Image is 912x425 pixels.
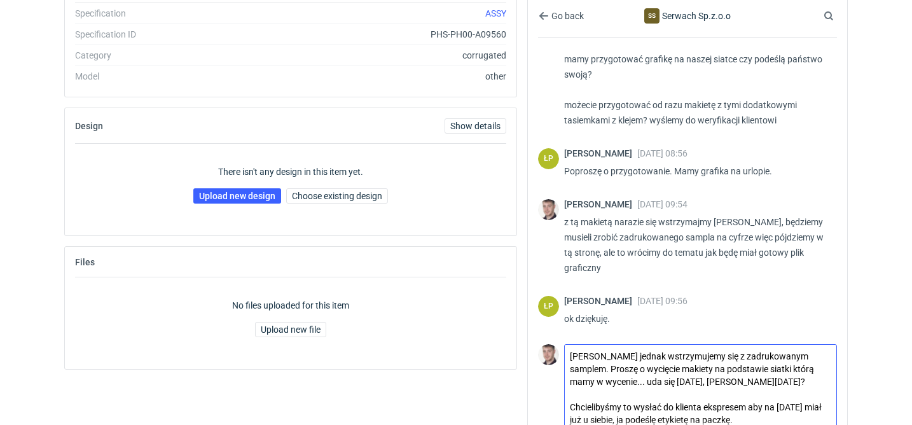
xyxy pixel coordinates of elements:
p: ok dziękuję. [564,311,827,326]
a: Upload new design [193,188,281,204]
p: There isn't any design in this item yet. [218,165,363,178]
div: Serwach Sp.z.o.o [626,8,750,24]
figcaption: SS [644,8,660,24]
button: Choose existing design [286,188,388,204]
span: Go back [549,11,584,20]
span: [DATE] 08:56 [637,148,687,158]
div: other [247,70,506,83]
div: Category [75,49,247,62]
input: Search [821,8,862,24]
span: [DATE] 09:56 [637,296,687,306]
div: corrugated [247,49,506,62]
figcaption: ŁP [538,148,559,169]
img: Maciej Sikora [538,344,559,365]
h2: Design [75,121,103,131]
p: CBAP-3 mamy przygotować grafikę na naszej siatce czy podeślą państwo swoją? możecie przygotować o... [564,21,827,128]
span: [PERSON_NAME] [564,199,637,209]
div: Specification ID [75,28,247,41]
p: No files uploaded for this item [232,299,349,312]
button: Upload new file [255,322,326,337]
button: Go back [538,8,584,24]
figcaption: ŁP [538,296,559,317]
h2: Files [75,257,95,267]
span: Choose existing design [292,192,382,200]
p: Poproszę o przygotowanie. Mamy grafika na urlopie. [564,164,827,179]
span: Upload new file [261,325,321,334]
div: Model [75,70,247,83]
p: z tą makietą narazie się wstrzymajmy [PERSON_NAME], będziemy musieli zrobić zadrukowanego sampla ... [564,214,827,275]
a: ASSY [485,8,506,18]
a: Show details [445,118,506,134]
span: [DATE] 09:54 [637,199,687,209]
span: [PERSON_NAME] [564,148,637,158]
span: [PERSON_NAME] [564,296,637,306]
div: Łukasz Postawa [538,148,559,169]
img: Maciej Sikora [538,199,559,220]
div: Serwach Sp.z.o.o [644,8,660,24]
div: Łukasz Postawa [538,296,559,317]
div: PHS-PH00-A09560 [247,28,506,41]
div: Specification [75,7,247,20]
